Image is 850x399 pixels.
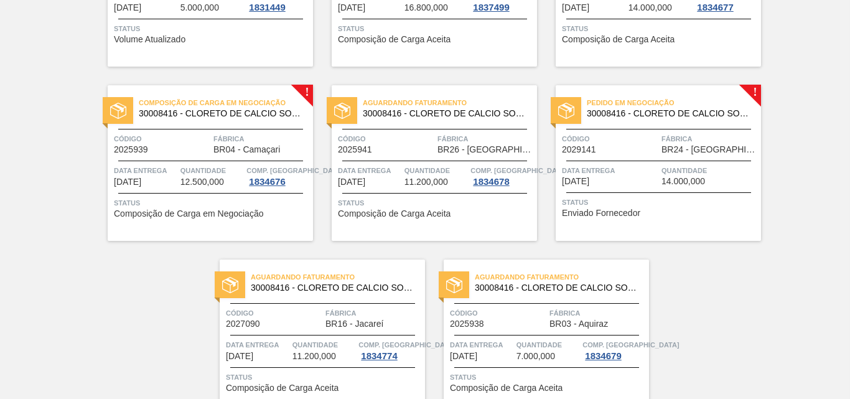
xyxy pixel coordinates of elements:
span: Volume Atualizado [114,35,185,44]
span: 2025941 [338,145,372,154]
span: Aguardando Faturamento [475,271,649,283]
span: Composição de Carga Aceita [226,383,339,393]
span: 7.000,000 [516,352,555,361]
span: 18/09/2025 [338,3,365,12]
span: 19/09/2025 [114,177,141,187]
span: 2029141 [562,145,596,154]
span: Quantidade [404,164,468,177]
span: Enviado Fornecedor [562,209,640,218]
span: 11.200,000 [404,177,448,187]
div: 1831449 [246,2,287,12]
span: 12.500,000 [180,177,224,187]
span: Status [226,371,422,383]
span: 11.200,000 [292,352,336,361]
span: Código [226,307,322,319]
span: Fábrica [549,307,646,319]
a: Comp. [GEOGRAPHIC_DATA]1834676 [246,164,310,187]
span: 30008416 - CLORETO DE CALCIO SOLUCAO 40% [475,283,639,293]
img: status [558,103,574,119]
span: Aguardando Faturamento [251,271,425,283]
span: 30008416 - CLORETO DE CALCIO SOLUCAO 40% [587,109,751,118]
span: Data entrega [226,339,289,351]
a: !statusPedido em Negociação30008416 - CLORETO DE CALCIO SOLUCAO 40%Código2029141FábricaBR24 - [GE... [537,85,761,241]
span: 25/09/2025 [562,177,589,186]
img: status [222,277,238,293]
a: !statusComposição de Carga em Negociação30008416 - CLORETO DE CALCIO SOLUCAO 40%Código2025939Fábr... [89,85,313,241]
span: Data entrega [114,164,177,177]
span: Data entrega [338,164,401,177]
span: BR16 - Jacareí [325,319,383,329]
span: Data entrega [562,164,658,177]
span: Quantidade [661,164,758,177]
span: 5.000,000 [180,3,219,12]
div: 1837499 [470,2,511,12]
span: Fábrica [661,133,758,145]
span: Status [114,22,310,35]
a: statusAguardando Faturamento30008416 - CLORETO DE CALCIO SOLUCAO 40%Código2025941FábricaBR26 - [G... [313,85,537,241]
span: 2025939 [114,145,148,154]
a: Comp. [GEOGRAPHIC_DATA]1834679 [582,339,646,361]
img: status [446,277,462,293]
span: 30008416 - CLORETO DE CALCIO SOLUCAO 40% [363,109,527,118]
span: Composição de Carga Aceita [450,383,563,393]
span: Quantidade [516,339,580,351]
span: Composição de Carga Aceita [338,35,451,44]
img: status [110,103,126,119]
span: 14.000,000 [628,3,672,12]
span: Pedido em Negociação [587,96,761,109]
a: Comp. [GEOGRAPHIC_DATA]1834774 [358,339,422,361]
span: Status [338,22,534,35]
span: Quantidade [180,164,244,177]
span: Código [114,133,210,145]
span: 2025938 [450,319,484,329]
div: 1834676 [246,177,287,187]
span: 30008416 - CLORETO DE CALCIO SOLUCAO 40% [251,283,415,293]
span: 2027090 [226,319,260,329]
span: Fábrica [325,307,422,319]
span: 26/09/2025 [226,352,253,361]
span: BR03 - Aquiraz [549,319,608,329]
span: Fábrica [213,133,310,145]
span: Comp. Carga [582,339,679,351]
img: status [334,103,350,119]
span: Composição de Carga Aceita [562,35,675,44]
span: Comp. Carga [470,164,567,177]
div: 1834677 [694,2,736,12]
span: Status [562,22,758,35]
span: Composição de Carga Aceita [338,209,451,218]
span: BR26 - Uberlândia [437,145,534,154]
span: Comp. Carga [358,339,455,351]
span: Composição de Carga em Negociação [114,209,263,218]
span: Composição de Carga em Negociação [139,96,313,109]
span: 16/09/2025 [114,3,141,12]
div: 1834679 [582,351,623,361]
span: 19/09/2025 [562,3,589,12]
span: 25/09/2025 [338,177,365,187]
span: Status [562,196,758,209]
span: 14.000,000 [661,177,705,186]
div: 1834678 [470,177,511,187]
span: Código [562,133,658,145]
span: BR24 - Ponta Grossa [661,145,758,154]
span: Aguardando Faturamento [363,96,537,109]
span: Código [338,133,434,145]
span: Fábrica [437,133,534,145]
span: Quantidade [292,339,356,351]
span: Status [338,197,534,209]
a: Comp. [GEOGRAPHIC_DATA]1834678 [470,164,534,187]
span: BR04 - Camaçari [213,145,280,154]
span: Data entrega [450,339,513,351]
span: 16.800,000 [404,3,448,12]
span: Status [114,197,310,209]
span: 29/09/2025 [450,352,477,361]
div: 1834774 [358,351,399,361]
span: Status [450,371,646,383]
span: Código [450,307,546,319]
span: Comp. Carga [246,164,343,177]
span: 30008416 - CLORETO DE CALCIO SOLUCAO 40% [139,109,303,118]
